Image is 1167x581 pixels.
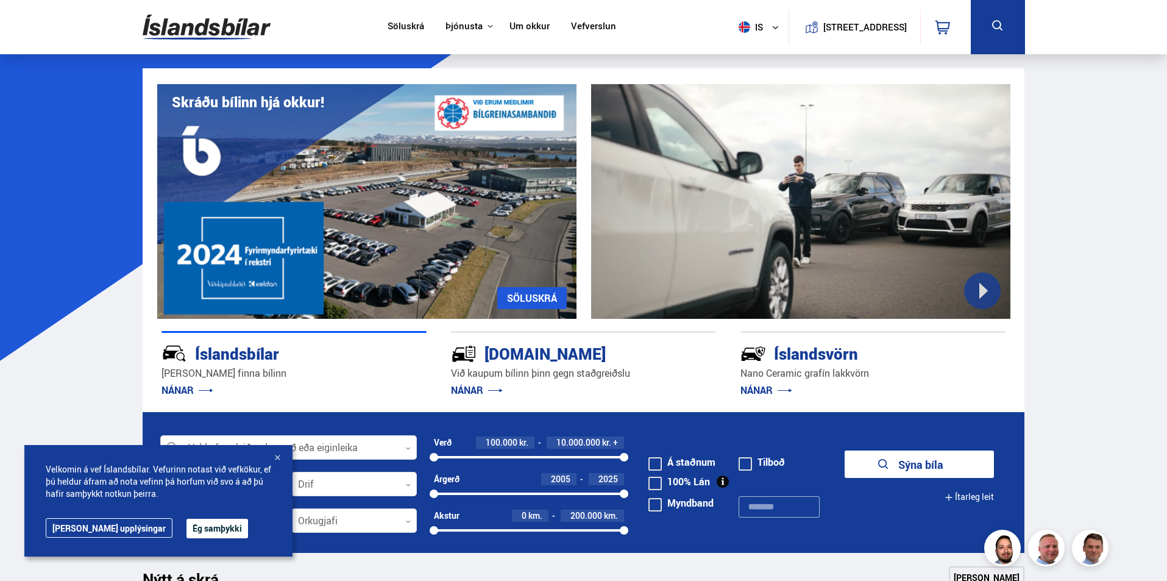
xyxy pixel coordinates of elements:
[598,473,618,485] span: 2025
[648,498,714,508] label: Myndband
[388,21,424,34] a: Söluskrá
[740,383,792,397] a: NÁNAR
[740,342,962,363] div: Íslandsvörn
[434,438,452,447] div: Verð
[845,451,994,478] button: Sýna bíla
[46,518,172,538] a: [PERSON_NAME] upplýsingar
[451,366,716,380] p: Við kaupum bílinn þinn gegn staðgreiðslu
[571,21,616,34] a: Vefverslun
[734,9,789,45] button: is
[497,287,567,309] a: SÖLUSKRÁ
[509,21,550,34] a: Um okkur
[451,342,673,363] div: [DOMAIN_NAME]
[143,7,271,47] img: G0Ugv5HjCgRt.svg
[451,341,477,366] img: tr5P-W3DuiFaO7aO.svg
[1030,532,1066,568] img: siFngHWaQ9KaOqBr.png
[434,474,459,484] div: Árgerð
[1074,532,1110,568] img: FbJEzSuNWCJXmdc-.webp
[740,366,1006,380] p: Nano Ceramic grafín lakkvörn
[570,510,602,521] span: 200.000
[986,532,1023,568] img: nhp88E3Fdnt1Opn2.png
[157,84,576,319] img: eKx6w-_Home_640_.png
[434,511,459,521] div: Akstur
[161,341,187,366] img: JRvxyua_JYH6wB4c.svg
[795,10,913,45] a: [STREET_ADDRESS]
[486,437,517,448] span: 100.000
[739,21,750,33] img: svg+xml;base64,PHN2ZyB4bWxucz0iaHR0cDovL3d3dy53My5vcmcvMjAwMC9zdmciIHdpZHRoPSI1MTIiIGhlaWdodD0iNT...
[445,21,483,32] button: Þjónusta
[602,438,611,447] span: kr.
[161,366,427,380] p: [PERSON_NAME] finna bílinn
[186,519,248,538] button: Ég samþykki
[528,511,542,521] span: km.
[739,457,785,467] label: Tilboð
[451,383,503,397] a: NÁNAR
[161,342,383,363] div: Íslandsbílar
[734,21,764,33] span: is
[556,437,600,448] span: 10.000.000
[828,22,903,32] button: [STREET_ADDRESS]
[172,94,324,110] h1: Skráðu bílinn hjá okkur!
[740,341,766,366] img: -Svtn6bYgwAsiwNX.svg
[613,438,618,447] span: +
[519,438,528,447] span: kr.
[46,463,271,500] span: Velkomin á vef Íslandsbílar. Vefurinn notast við vefkökur, ef þú heldur áfram að nota vefinn þá h...
[522,510,527,521] span: 0
[648,477,710,487] label: 100% Lán
[604,511,618,521] span: km.
[161,383,213,397] a: NÁNAR
[648,457,715,467] label: Á staðnum
[551,473,570,485] span: 2005
[945,483,994,511] button: Ítarleg leit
